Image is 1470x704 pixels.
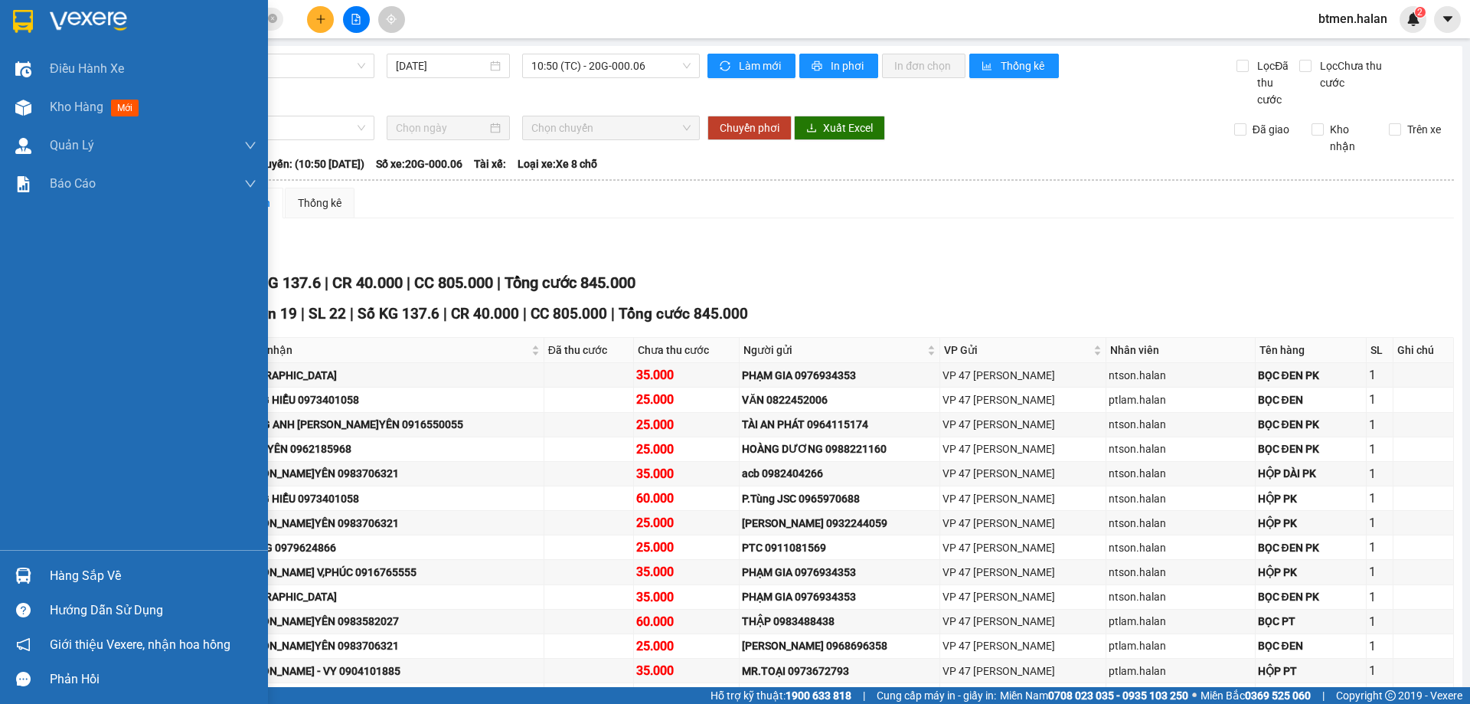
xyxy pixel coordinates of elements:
[944,342,1090,359] span: VP Gửi
[1314,57,1393,91] span: Lọc Chưa thu cước
[451,305,519,323] span: CR 40.000
[742,564,937,581] div: PHẠM GIA 0976934353
[378,6,405,33] button: aim
[742,490,937,507] div: P.Tùng JSC 0965970688
[982,61,995,73] span: bar-chart
[1258,440,1364,457] div: BỌC ĐEN PK
[1109,367,1252,384] div: ntson.halan
[1369,365,1391,385] div: 1
[1367,338,1394,363] th: SL
[50,136,94,155] span: Quản Lý
[531,116,691,139] span: Chọn chuyến
[794,116,885,140] button: downloadXuất Excel
[233,440,541,457] div: KIÊN V.YÊN 0962185968
[942,663,1103,679] div: VP 47 [PERSON_NAME]
[942,490,1103,507] div: VP 47 [PERSON_NAME]
[50,174,96,193] span: Báo cáo
[244,139,256,152] span: down
[1109,391,1252,408] div: ptlam.halan
[742,367,937,384] div: PHẠM GIA 0976934353
[940,610,1106,634] td: VP 47 Trần Khát Chân
[15,568,31,584] img: warehouse-icon
[233,663,541,679] div: [PERSON_NAME] - VY 0904101885
[332,273,403,292] span: CR 40.000
[636,637,737,656] div: 25.000
[786,689,851,702] strong: 1900 633 818
[1001,57,1047,74] span: Thống kê
[233,539,541,556] div: A ĐỒNG 0979624866
[19,19,134,96] img: logo.jpg
[812,61,825,73] span: printer
[1417,7,1423,18] span: 2
[1106,338,1255,363] th: Nhân viên
[636,661,737,680] div: 35.000
[799,54,878,78] button: printerIn phơi
[407,273,410,292] span: |
[940,413,1106,437] td: VP 47 Trần Khát Chân
[376,156,462,172] span: Số xe: 20G-000.06
[1109,465,1252,482] div: ntson.halan
[1258,613,1364,630] div: BỌC PT
[325,273,328,292] span: |
[233,564,541,581] div: [PERSON_NAME] V,PHÚC 0916765555
[443,305,447,323] span: |
[940,535,1106,560] td: VP 47 Trần Khát Chân
[518,156,597,172] span: Loại xe: Xe 8 chỗ
[1369,612,1391,631] div: 1
[1369,588,1391,607] div: 1
[15,176,31,192] img: solution-icon
[942,416,1103,433] div: VP 47 [PERSON_NAME]
[1258,539,1364,556] div: BỌC ĐEN PK
[505,273,635,292] span: Tổng cước 845.000
[1109,416,1252,433] div: ntson.halan
[1200,687,1311,704] span: Miền Bắc
[1258,663,1364,679] div: HỘP PT
[743,342,924,359] span: Người gửi
[301,305,305,323] span: |
[1109,539,1252,556] div: ntson.halan
[15,138,31,154] img: warehouse-icon
[942,564,1103,581] div: VP 47 [PERSON_NAME]
[414,273,493,292] span: CC 805.000
[350,305,354,323] span: |
[351,14,361,25] span: file-add
[707,54,795,78] button: syncLàm mới
[942,367,1103,384] div: VP 47 [PERSON_NAME]
[940,462,1106,486] td: VP 47 Trần Khát Chân
[1109,564,1252,581] div: ntson.halan
[233,687,541,704] div: DUY LAN V.YÊN 0397132812
[358,305,439,323] span: Số KG 137.6
[1251,57,1298,108] span: Lọc Đã thu cước
[19,104,228,156] b: GỬI : VP [GEOGRAPHIC_DATA]
[634,338,740,363] th: Chưa thu cước
[742,687,937,704] div: TOÀN 0915165031
[233,515,541,532] div: [PERSON_NAME]YÊN 0983706321
[831,57,866,74] span: In phơi
[940,511,1106,535] td: VP 47 Trần Khát Chân
[1385,690,1396,701] span: copyright
[877,687,996,704] span: Cung cấp máy in - giấy in:
[940,388,1106,412] td: VP 47 Trần Khát Chân
[1393,338,1453,363] th: Ghi chú
[50,59,124,78] span: Điều hành xe
[1109,490,1252,507] div: ntson.halan
[253,156,364,172] span: Chuyến: (10:50 [DATE])
[636,365,737,385] div: 35.000
[396,120,487,136] input: Chọn ngày
[50,599,256,622] div: Hướng dẫn sử dụng
[742,416,937,433] div: TÀI AN PHÁT 0964115174
[942,539,1103,556] div: VP 47 [PERSON_NAME]
[1258,391,1364,408] div: BỌC ĐEN
[1000,687,1188,704] span: Miền Nam
[531,305,607,323] span: CC 805.000
[742,663,937,679] div: MR.TOẠI 0973672793
[1369,415,1391,434] div: 1
[1401,121,1447,138] span: Trên xe
[233,416,541,433] div: HOÀNG ANH [PERSON_NAME]YÊN 0916550055
[619,305,748,323] span: Tổng cước 845.000
[720,61,733,73] span: sync
[233,637,541,654] div: [PERSON_NAME]YÊN 0983706321
[940,560,1106,584] td: VP 47 Trần Khát Chân
[707,116,792,140] button: Chuyển phơi
[636,612,737,631] div: 60.000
